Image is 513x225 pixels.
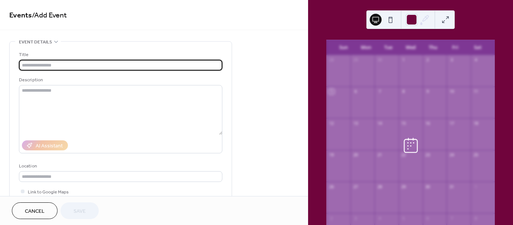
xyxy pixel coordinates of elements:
[401,120,406,126] div: 15
[377,152,382,158] div: 21
[425,89,431,94] div: 9
[473,152,478,158] div: 25
[353,120,358,126] div: 13
[473,89,478,94] div: 11
[449,152,454,158] div: 24
[332,40,354,55] div: Sun
[19,51,221,59] div: Title
[329,57,334,63] div: 28
[399,40,422,55] div: Wed
[19,76,221,84] div: Description
[377,40,399,55] div: Tue
[449,89,454,94] div: 10
[25,208,45,215] span: Cancel
[401,89,406,94] div: 8
[353,215,358,221] div: 3
[401,184,406,189] div: 29
[449,184,454,189] div: 31
[377,57,382,63] div: 30
[449,215,454,221] div: 7
[444,40,466,55] div: Fri
[377,184,382,189] div: 28
[377,89,382,94] div: 7
[353,57,358,63] div: 29
[449,120,454,126] div: 17
[473,57,478,63] div: 4
[32,8,67,23] span: / Add Event
[353,89,358,94] div: 6
[425,215,431,221] div: 6
[19,162,221,170] div: Location
[473,184,478,189] div: 1
[354,40,377,55] div: Mon
[425,120,431,126] div: 16
[473,215,478,221] div: 8
[473,120,478,126] div: 18
[422,40,444,55] div: Thu
[401,215,406,221] div: 5
[329,89,334,94] div: 5
[28,188,69,196] span: Link to Google Maps
[425,152,431,158] div: 23
[401,57,406,63] div: 1
[353,184,358,189] div: 27
[377,215,382,221] div: 4
[12,202,58,219] button: Cancel
[377,120,382,126] div: 14
[353,152,358,158] div: 20
[329,184,334,189] div: 26
[329,215,334,221] div: 2
[425,184,431,189] div: 30
[467,40,489,55] div: Sat
[9,8,32,23] a: Events
[425,57,431,63] div: 2
[329,120,334,126] div: 12
[401,152,406,158] div: 22
[19,38,52,46] span: Event details
[449,57,454,63] div: 3
[329,152,334,158] div: 19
